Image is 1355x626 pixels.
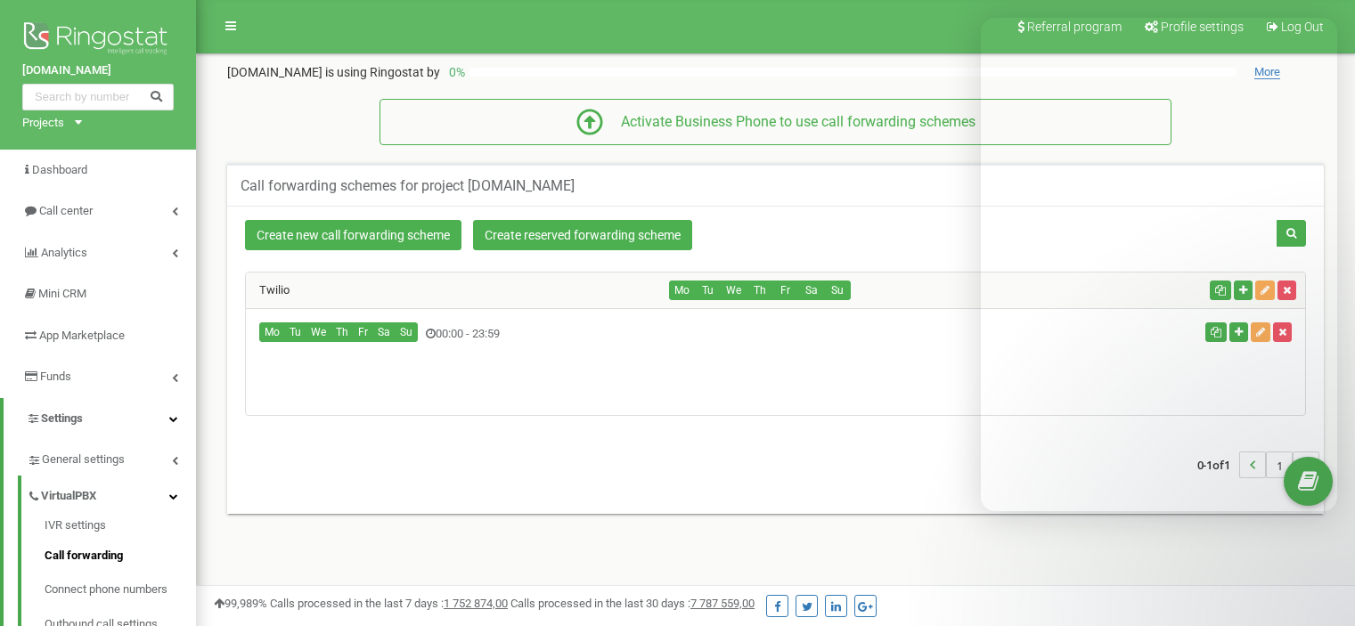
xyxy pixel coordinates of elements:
span: is using Ringostat by [325,65,440,79]
button: Sa [372,322,396,342]
button: We [306,322,331,342]
button: Tu [284,322,306,342]
button: Mo [669,280,696,300]
button: Th [331,322,354,342]
button: Sa [798,280,825,300]
span: Settings [41,411,83,425]
span: Call center [39,204,93,217]
a: General settings [27,439,196,476]
p: 0 % [440,63,469,81]
div: 00:00 - 23:59 [246,322,952,346]
span: Mini CRM [38,287,86,300]
button: Fr [772,280,799,300]
span: Analytics [41,246,87,259]
a: VirtualPBX [27,476,196,512]
a: Settings [4,398,196,440]
span: General settings [42,451,125,468]
button: Mo [259,322,285,342]
a: Create new call forwarding scheme [245,220,461,250]
a: [DOMAIN_NAME] [22,62,174,79]
span: App Marketplace [39,329,125,342]
div: Projects [22,115,64,132]
a: IVR settings [45,517,196,539]
span: 99,989% [214,597,267,610]
a: Twilio [246,283,290,297]
iframe: Intercom live chat [1294,525,1337,568]
a: Call forwarding [45,539,196,573]
u: 7 787 559,00 [690,597,755,610]
span: Calls processed in the last 30 days : [510,597,755,610]
button: Th [747,280,773,300]
span: Funds [40,370,71,383]
button: Su [824,280,851,300]
img: Ringostat logo [22,18,174,62]
h5: Call forwarding schemes for project [DOMAIN_NAME] [241,178,575,194]
span: VirtualPBX [41,488,96,505]
button: Su [395,322,418,342]
iframe: Intercom live chat [981,18,1337,511]
button: Fr [353,322,373,342]
input: Search by number [22,84,174,110]
p: [DOMAIN_NAME] [227,63,440,81]
button: We [721,280,747,300]
div: Activate Business Phone to use call forwarding schemes [603,112,975,133]
button: Tu [695,280,722,300]
a: Connect phone numbers [45,573,196,607]
span: Calls processed in the last 7 days : [270,597,508,610]
u: 1 752 874,00 [444,597,508,610]
span: Dashboard [32,163,87,176]
a: Create reserved forwarding scheme [473,220,692,250]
